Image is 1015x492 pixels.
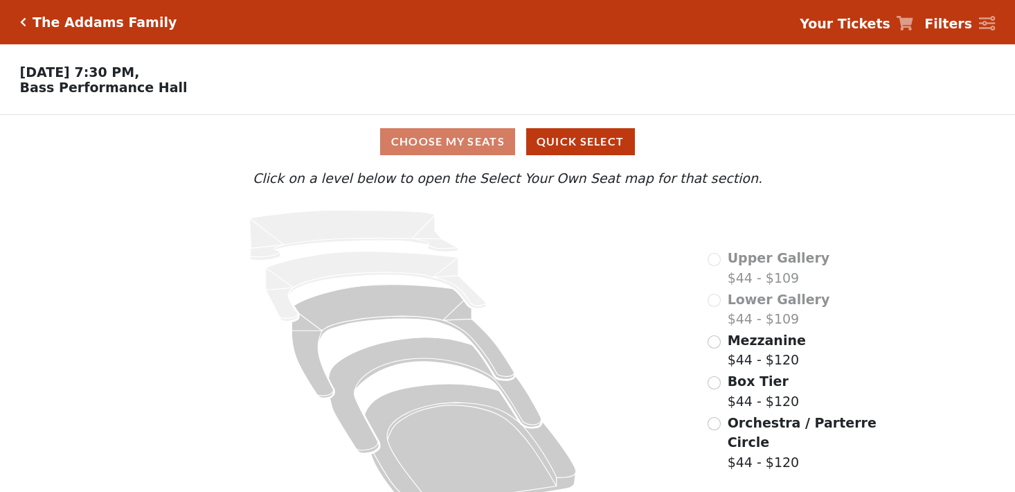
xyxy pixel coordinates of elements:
[800,14,913,34] a: Your Tickets
[728,331,806,370] label: $44 - $120
[800,16,890,31] strong: Your Tickets
[728,415,877,450] span: Orchestra / Parterre Circle
[728,413,879,473] label: $44 - $120
[526,128,635,155] button: Quick Select
[728,290,830,329] label: $44 - $109
[728,248,830,288] label: $44 - $109
[728,371,800,411] label: $44 - $120
[728,374,789,389] span: Box Tier
[728,250,830,265] span: Upper Gallery
[249,211,458,261] path: Upper Gallery - Seats Available: 0
[33,15,177,30] h5: The Addams Family
[728,333,806,348] span: Mezzanine
[924,16,972,31] strong: Filters
[924,14,995,34] a: Filters
[137,168,879,188] p: Click on a level below to open the Select Your Own Seat map for that section.
[728,292,830,307] span: Lower Gallery
[20,17,26,27] a: Click here to go back to filters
